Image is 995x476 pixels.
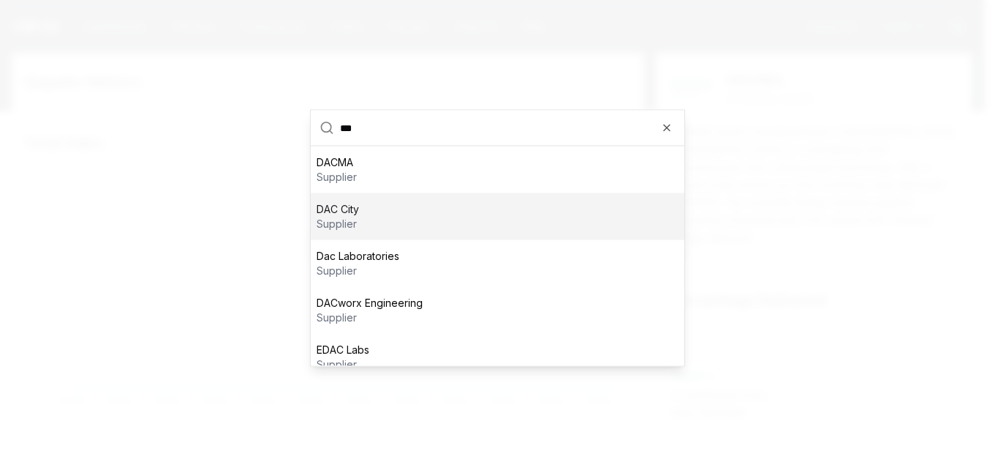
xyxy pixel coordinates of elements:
[317,170,357,185] p: supplier
[317,343,369,357] p: EDAC Labs
[317,217,359,231] p: supplier
[317,202,359,217] p: DAC City
[317,155,357,170] p: DACMA
[317,310,423,325] p: supplier
[317,296,423,310] p: DACworx Engineering
[317,264,399,278] p: supplier
[317,357,369,372] p: supplier
[317,249,399,264] p: Dac Laboratories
